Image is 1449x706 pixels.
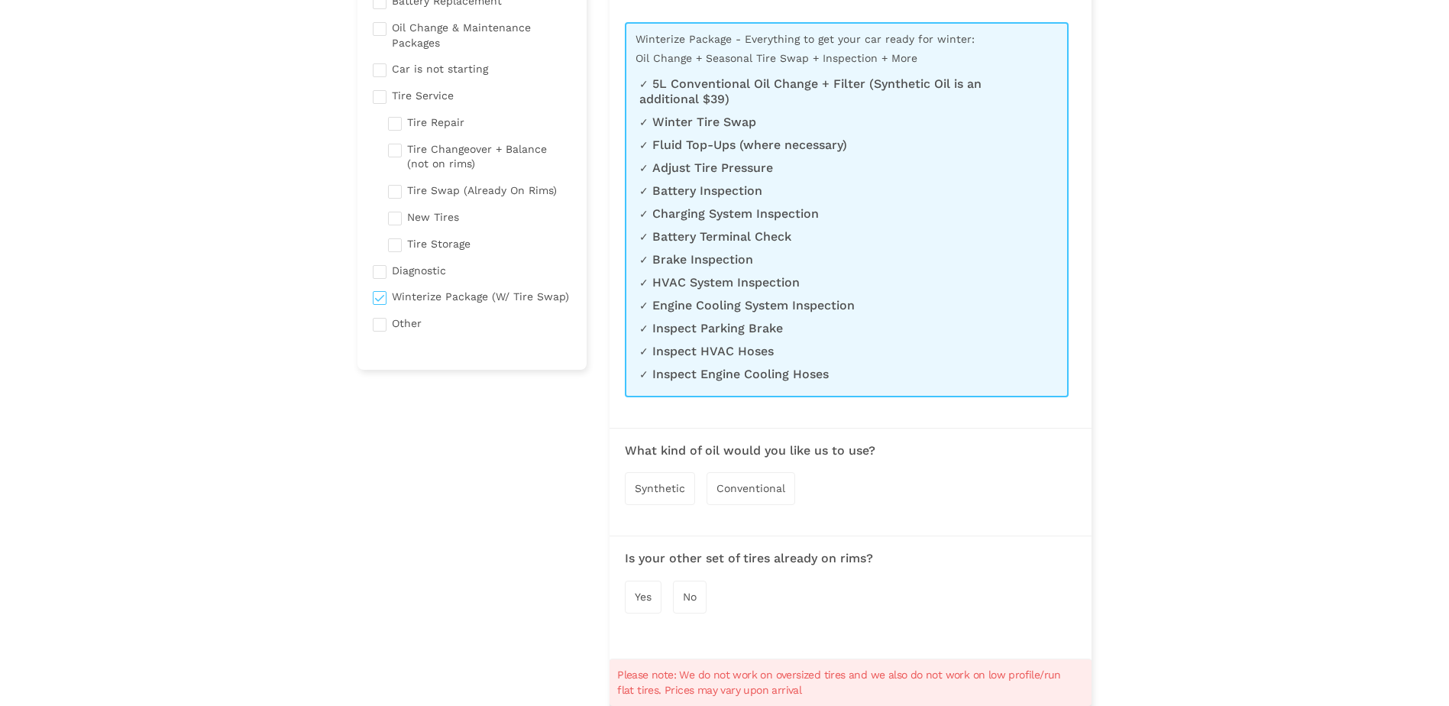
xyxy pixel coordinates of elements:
li: Charging System Inspection [639,206,1039,222]
h3: What kind of oil would you like us to use? [625,444,1076,458]
li: HVAC System Inspection [639,275,1039,290]
li: Inspect Engine Cooling Hoses [639,367,1039,382]
h3: Is your other set of tires already on rims? [625,552,1076,565]
li: Battery Inspection [639,183,1039,199]
li: Inspect HVAC Hoses [639,344,1039,359]
li: Battery Terminal Check [639,229,1039,245]
span: No [683,591,697,603]
li: Engine Cooling System Inspection [639,298,1039,313]
span: Winterize Package - Everything to get your car ready for winter: [636,33,975,45]
span: Oil Change + Seasonal Tire Swap + Inspection + More [636,52,917,64]
span: Yes [635,591,652,603]
span: Synthetic [635,482,685,494]
li: Fluid Top-Ups (where necessary) [639,138,1039,153]
li: Winter Tire Swap [639,115,1039,130]
li: Brake Inspection [639,252,1039,267]
li: 5L Conventional Oil Change + Filter (Synthetic Oil is an additional $39) [639,76,1039,107]
span: Conventional [716,482,785,494]
li: Inspect Parking Brake [639,321,1039,336]
li: Adjust Tire Pressure [639,160,1039,176]
span: Please note: We do not work on oversized tires and we also do not work on low profile/run flat ti... [617,667,1065,698]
